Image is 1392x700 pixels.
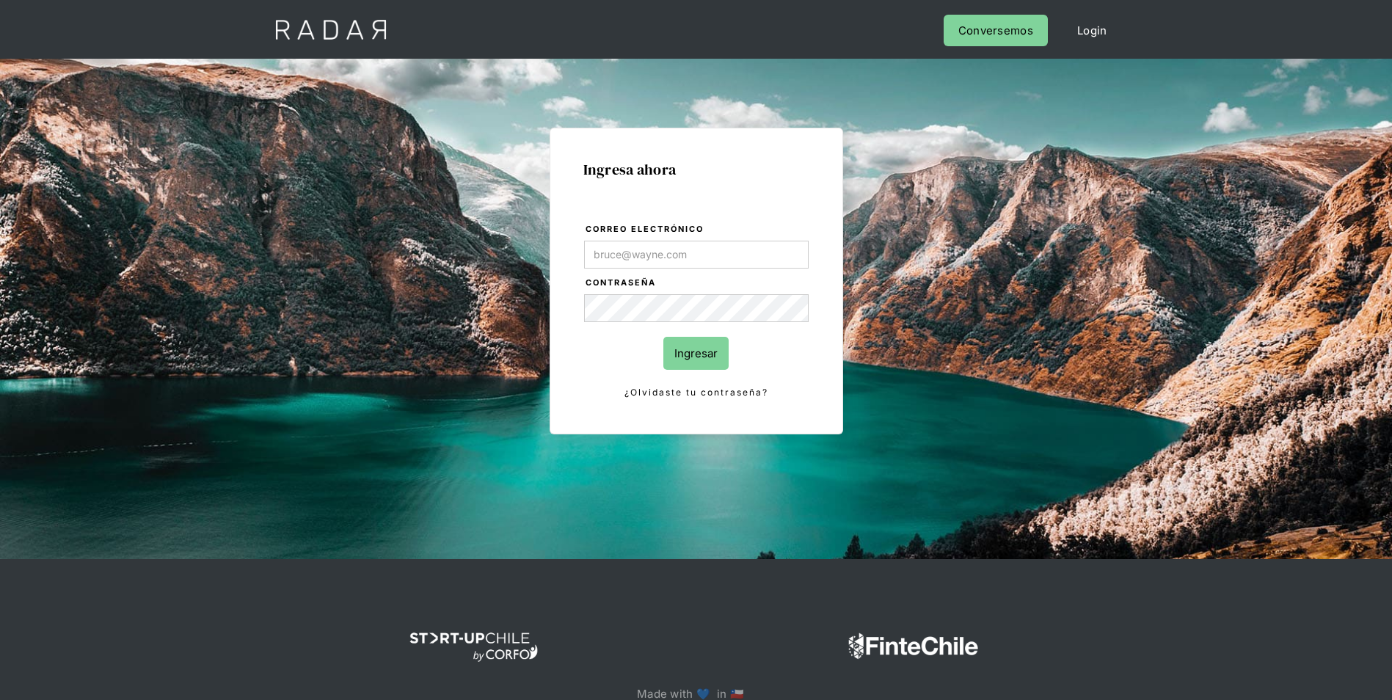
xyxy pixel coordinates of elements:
[586,276,809,291] label: Contraseña
[584,384,809,401] a: ¿Olvidaste tu contraseña?
[583,161,809,178] h1: Ingresa ahora
[1063,15,1122,46] a: Login
[584,241,809,269] input: bruce@wayne.com
[586,222,809,237] label: Correo electrónico
[944,15,1048,46] a: Conversemos
[583,222,809,401] form: Login Form
[663,337,729,370] input: Ingresar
